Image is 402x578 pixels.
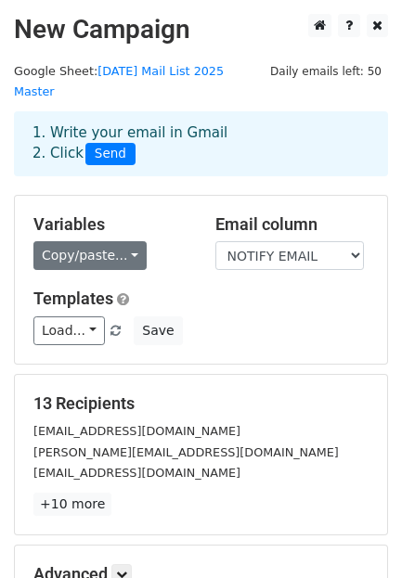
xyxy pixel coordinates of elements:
div: 1. Write your email in Gmail 2. Click [19,122,383,165]
a: Daily emails left: 50 [264,64,388,78]
h5: Email column [215,214,370,235]
h2: New Campaign [14,14,388,45]
span: Daily emails left: 50 [264,61,388,82]
small: [PERSON_NAME][EMAIL_ADDRESS][DOMAIN_NAME] [33,445,339,459]
a: +10 more [33,493,111,516]
a: Copy/paste... [33,241,147,270]
small: Google Sheet: [14,64,224,99]
small: [EMAIL_ADDRESS][DOMAIN_NAME] [33,424,240,438]
a: Load... [33,316,105,345]
a: [DATE] Mail List 2025 Master [14,64,224,99]
span: Send [85,143,136,165]
button: Save [134,316,182,345]
small: [EMAIL_ADDRESS][DOMAIN_NAME] [33,466,240,480]
h5: 13 Recipients [33,393,369,414]
iframe: Chat Widget [309,489,402,578]
a: Templates [33,289,113,308]
h5: Variables [33,214,188,235]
